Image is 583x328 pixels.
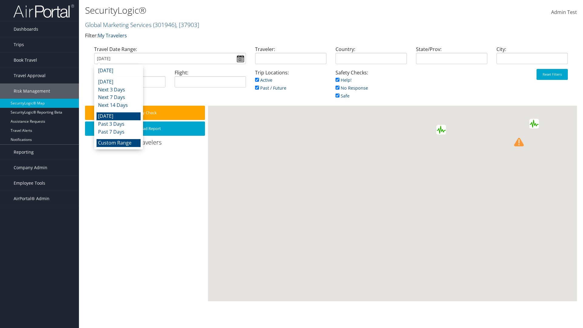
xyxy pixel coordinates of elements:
button: Download Report [85,121,205,136]
div: State/Prov: [411,46,492,69]
a: Admin Test [551,3,577,22]
div: Trip Locations: [251,69,331,98]
img: airportal-logo.png [13,4,74,18]
li: [DATE] [97,112,141,120]
a: Safe [336,93,349,99]
button: Safety Check [85,106,205,120]
li: Next 3 Days [97,86,141,94]
a: My Travelers [98,32,127,39]
span: ( 301946 ) [153,21,176,29]
span: Company Admin [14,160,47,175]
div: Flight: [170,69,251,92]
span: Reporting [14,145,34,160]
span: Book Travel [14,53,37,68]
span: AirPortal® Admin [14,191,49,206]
li: [DATE] [97,67,141,75]
div: Traveler: [251,46,331,69]
div: Green earthquake alert (Magnitude 4.5M, Depth:34.073km) in China 07/09/2025 21:56 UTC, 970 thousa... [529,119,539,128]
div: Travel Date Range: [90,46,251,69]
div: City: [492,46,572,69]
li: Next 14 Days [97,101,141,109]
span: Trips [14,37,24,52]
span: Travel Approval [14,68,46,83]
li: Past 3 Days [97,120,141,128]
li: Custom Range [97,139,141,147]
a: No Response [336,85,368,91]
a: Active [255,77,272,83]
li: Next 7 Days [97,94,141,101]
span: Employee Tools [14,176,45,191]
h1: SecurityLogic® [85,4,413,17]
div: 0 Travelers [85,138,208,150]
span: Risk Management [14,84,50,99]
a: Past / Future [255,85,286,91]
li: [DATE] [97,78,141,86]
a: Help! [336,77,352,83]
p: Filter: [85,32,413,40]
div: Country: [331,46,411,69]
span: Dashboards [14,22,38,37]
button: Reset Filters [537,69,568,80]
span: Admin Test [551,9,577,15]
div: Air/Hotel/Rail: [90,69,170,92]
li: Past 7 Days [97,128,141,136]
div: Green earthquake alert (Magnitude 4.9M, Depth:10km) in Türkiye 07/09/2025 09:35 UTC, 2.9 million ... [436,125,446,135]
span: , [ 37903 ] [176,21,199,29]
a: Global Marketing Services [85,21,199,29]
div: Safety Checks: [331,69,411,106]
